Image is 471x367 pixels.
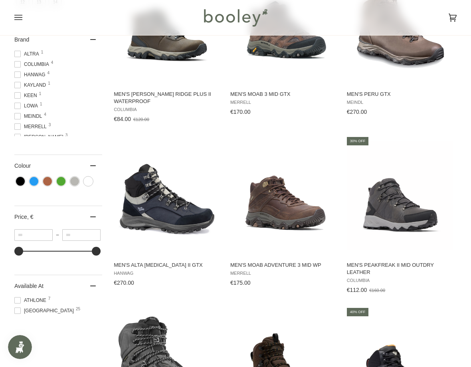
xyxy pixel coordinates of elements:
[40,102,42,106] span: 1
[14,297,49,304] span: Athlone
[369,288,385,293] span: €160.00
[14,307,76,314] span: [GEOGRAPHIC_DATA]
[14,71,48,78] span: Hanwag
[230,109,251,115] span: €170.00
[347,91,454,98] span: Men's Peru GTX
[49,123,51,127] span: 3
[347,137,369,145] div: 30% off
[230,271,337,276] span: Merrell
[114,262,221,269] span: Men's Alta [MEDICAL_DATA] II GTX
[14,92,40,99] span: Keen
[14,123,49,130] span: Merrell
[47,71,50,75] span: 4
[70,177,79,186] span: Colour: Grey
[133,117,149,122] span: €120.00
[200,6,270,29] img: Booley
[346,141,455,250] img: Columbia Men's Peakfreak II Mid OutDry Leather Ti Grey Steel / Dark Grey - Booley Galway
[48,81,50,85] span: 1
[84,177,93,186] span: Colour: White
[230,280,251,286] span: €175.00
[347,262,454,276] span: Men's Peakfreak II Mid OutDry Leather
[114,280,134,286] span: €270.00
[41,50,44,54] span: 1
[347,109,367,115] span: €270.00
[229,136,338,289] a: Men's Moab Adventure 3 Mid WP
[16,177,25,186] span: Colour: Black
[27,214,34,220] span: , €
[39,92,42,96] span: 1
[44,113,46,117] span: 4
[114,107,221,112] span: Columbia
[114,271,221,276] span: Hanwag
[30,177,38,186] span: Colour: Blue
[14,214,33,220] span: Price
[347,278,454,283] span: Columbia
[14,81,48,89] span: Kayland
[113,136,222,289] a: Men's Alta Bunion II GTX
[113,141,222,250] img: Hanwag Men's Alta Bunion II GTX Navy / Grey - Booley Galway
[14,36,29,43] span: Brand
[53,232,62,238] span: –
[14,113,44,120] span: Meindl
[347,308,369,316] div: 40% off
[114,91,221,105] span: Men's [PERSON_NAME] Ridge Plus II Waterproof
[43,177,52,186] span: Colour: Brown
[347,100,454,105] span: Meindl
[62,229,101,241] input: Maximum value
[230,100,337,105] span: Merrell
[346,136,455,296] a: Men's Peakfreak II Mid OutDry Leather
[347,287,367,293] span: €112.00
[230,91,337,98] span: Men's Moab 3 Mid GTX
[14,229,53,241] input: Minimum value
[8,335,32,359] iframe: Button to open loyalty program pop-up
[14,133,66,141] span: [PERSON_NAME]
[229,141,338,250] img: Merrell Men's Moab Adventure 3 Mid WP Earth - Booley Galway
[14,50,42,58] span: Altra
[65,133,68,137] span: 3
[14,61,51,68] span: Columbia
[14,163,37,169] span: Colour
[14,102,40,109] span: Lowa
[48,297,51,301] span: 7
[230,262,337,269] span: Men's Moab Adventure 3 Mid WP
[51,61,53,65] span: 4
[14,283,44,289] span: Available At
[57,177,65,186] span: Colour: Green
[114,116,131,122] span: €84.00
[76,307,80,311] span: 25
